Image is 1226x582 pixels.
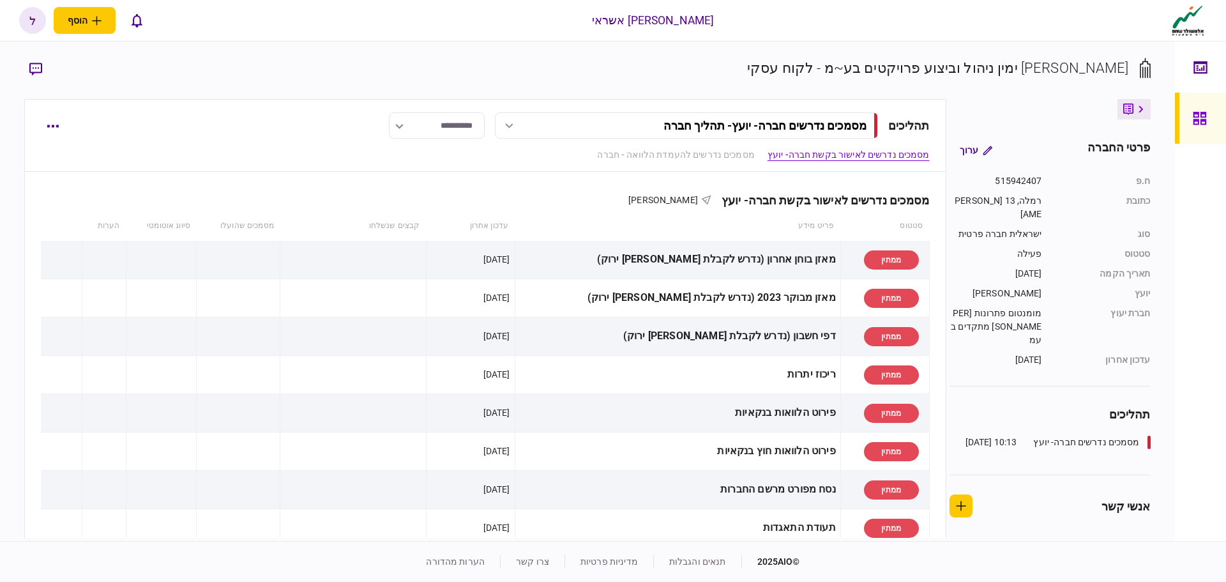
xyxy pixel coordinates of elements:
[628,195,698,205] span: [PERSON_NAME]
[950,139,1003,162] button: ערוך
[520,284,836,312] div: מאזן מבוקר 2023 (נדרש לקבלת [PERSON_NAME] ירוק)
[950,353,1042,367] div: [DATE]
[483,483,510,496] div: [DATE]
[483,253,510,266] div: [DATE]
[669,556,726,567] a: תנאים והגבלות
[888,117,930,134] div: תהליכים
[483,445,510,457] div: [DATE]
[1055,247,1151,261] div: סטטוס
[1055,227,1151,241] div: סוג
[483,330,510,342] div: [DATE]
[580,556,638,567] a: מדיניות פרטיות
[426,556,485,567] a: הערות מהדורה
[520,437,836,466] div: פירוט הלוואות חוץ בנקאיות
[950,287,1042,300] div: [PERSON_NAME]
[1055,353,1151,367] div: עדכון אחרון
[1055,267,1151,280] div: תאריך הקמה
[1055,194,1151,221] div: כתובת
[864,442,919,461] div: ממתין
[1055,307,1151,347] div: חברת יעוץ
[864,250,919,270] div: ממתין
[768,148,930,162] a: מסמכים נדרשים לאישור בקשת חברה- יועץ
[280,211,427,241] th: קבצים שנשלחו
[515,211,840,241] th: פריט מידע
[1087,139,1150,162] div: פרטי החברה
[1055,287,1151,300] div: יועץ
[965,436,1151,449] a: מסמכים נדרשים חברה- יועץ10:13 [DATE]
[663,119,867,132] div: מסמכים נדרשים חברה- יועץ - תהליך חברה
[426,211,515,241] th: עדכון אחרון
[965,436,1017,449] div: 10:13 [DATE]
[54,7,116,34] button: פתח תפריט להוספת לקוח
[864,327,919,346] div: ממתין
[520,360,836,389] div: ריכוז יתרות
[950,307,1042,347] div: מומנטום פתרונות [PERSON_NAME] מתקדים בעמ
[1055,174,1151,188] div: ח.פ
[520,399,836,427] div: פירוט הלוואות בנקאיות
[1101,498,1151,515] div: אנשי קשר
[516,556,549,567] a: צרו קשר
[520,514,836,542] div: תעודת התאגדות
[747,57,1129,79] div: [PERSON_NAME] ימין ניהול וביצוע פרויקטים בע~מ - לקוח עסקי
[82,211,126,241] th: הערות
[864,519,919,538] div: ממתין
[950,194,1042,221] div: רמלה, 13 [PERSON_NAME]
[711,194,930,207] div: מסמכים נדרשים לאישור בקשת חברה- יועץ
[980,535,1063,562] div: [EMAIL_ADDRESS][DOMAIN_NAME]
[495,112,878,139] button: מסמכים נדרשים חברה- יועץ- תהליך חברה
[950,247,1042,261] div: פעילה
[126,211,197,241] th: סיווג אוטומטי
[950,227,1042,241] div: ישראלית חברה פרטית
[520,322,836,351] div: דפי חשבון (נדרש לקבלת [PERSON_NAME] ירוק)
[741,555,800,569] div: © 2025 AIO
[950,174,1042,188] div: 515942407
[123,7,150,34] button: פתח רשימת התראות
[597,148,754,162] a: מסמכים נדרשים להעמדת הלוואה - חברה
[950,406,1151,423] div: תהליכים
[520,245,836,274] div: מאזן בוחן אחרון (נדרש לקבלת [PERSON_NAME] ירוק)
[864,480,919,500] div: ממתין
[1033,436,1139,449] div: מסמכים נדרשים חברה- יועץ
[483,406,510,419] div: [DATE]
[197,211,280,241] th: מסמכים שהועלו
[483,521,510,534] div: [DATE]
[864,289,919,308] div: ממתין
[19,7,46,34] button: ל
[950,267,1042,280] div: [DATE]
[1169,4,1207,36] img: client company logo
[840,211,929,241] th: סטטוס
[483,368,510,381] div: [DATE]
[520,475,836,504] div: נסח מפורט מרשם החברות
[864,404,919,423] div: ממתין
[864,365,919,385] div: ממתין
[483,291,510,304] div: [DATE]
[592,12,715,29] div: [PERSON_NAME] אשראי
